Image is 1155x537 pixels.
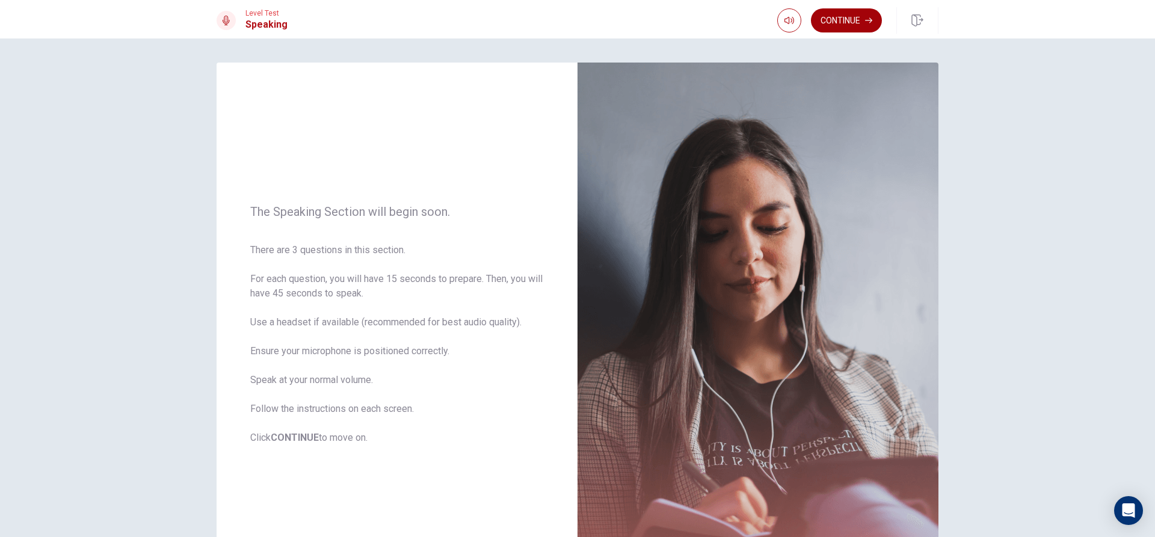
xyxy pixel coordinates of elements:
span: Level Test [245,9,288,17]
span: The Speaking Section will begin soon. [250,204,544,219]
h1: Speaking [245,17,288,32]
span: There are 3 questions in this section. For each question, you will have 15 seconds to prepare. Th... [250,243,544,445]
b: CONTINUE [271,432,319,443]
button: Continue [811,8,882,32]
div: Open Intercom Messenger [1114,496,1143,525]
